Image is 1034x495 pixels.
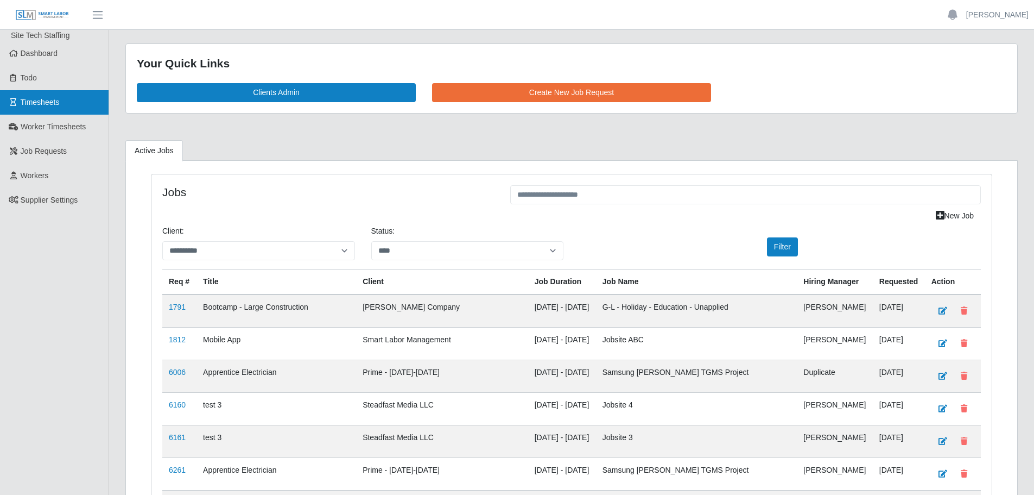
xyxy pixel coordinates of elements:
[797,425,873,458] td: [PERSON_NAME]
[137,83,416,102] a: Clients Admin
[528,269,596,295] th: Job Duration
[371,225,395,237] label: Status:
[356,360,528,392] td: Prime - [DATE]-[DATE]
[873,269,925,295] th: Requested
[929,206,981,225] a: New Job
[528,295,596,328] td: [DATE] - [DATE]
[873,458,925,490] td: [DATE]
[15,9,69,21] img: SLM Logo
[21,73,37,82] span: Todo
[137,55,1006,72] div: Your Quick Links
[528,392,596,425] td: [DATE] - [DATE]
[196,269,356,295] th: Title
[432,83,711,102] a: Create New Job Request
[196,425,356,458] td: test 3
[797,327,873,360] td: [PERSON_NAME]
[196,392,356,425] td: test 3
[596,360,797,392] td: Samsung [PERSON_NAME] TGMS Project
[873,295,925,328] td: [DATE]
[873,425,925,458] td: [DATE]
[528,458,596,490] td: [DATE] - [DATE]
[925,269,981,295] th: Action
[873,327,925,360] td: [DATE]
[797,392,873,425] td: [PERSON_NAME]
[873,392,925,425] td: [DATE]
[196,458,356,490] td: Apprentice Electrician
[596,269,797,295] th: Job Name
[196,360,356,392] td: Apprentice Electrician
[356,327,528,360] td: Smart Labor Management
[596,458,797,490] td: Samsung [PERSON_NAME] TGMS Project
[356,392,528,425] td: Steadfast Media LLC
[528,425,596,458] td: [DATE] - [DATE]
[169,433,186,442] a: 6161
[797,360,873,392] td: Duplicate
[356,425,528,458] td: Steadfast Media LLC
[528,327,596,360] td: [DATE] - [DATE]
[356,295,528,328] td: [PERSON_NAME] Company
[767,237,798,256] button: Filter
[528,360,596,392] td: [DATE] - [DATE]
[21,171,49,180] span: Workers
[797,269,873,295] th: Hiring Manager
[596,425,797,458] td: Jobsite 3
[169,400,186,409] a: 6160
[162,185,494,199] h4: Jobs
[196,295,356,328] td: Bootcamp - Large Construction
[21,49,58,58] span: Dashboard
[196,327,356,360] td: Mobile App
[797,458,873,490] td: [PERSON_NAME]
[21,196,78,204] span: Supplier Settings
[169,303,186,311] a: 1791
[21,147,67,155] span: Job Requests
[873,360,925,392] td: [DATE]
[11,31,69,40] span: Site Tech Staffing
[125,140,183,161] a: Active Jobs
[596,327,797,360] td: Jobsite ABC
[356,269,528,295] th: Client
[596,295,797,328] td: G-L - Holiday - Education - Unapplied
[21,122,86,131] span: Worker Timesheets
[169,368,186,377] a: 6006
[169,335,186,344] a: 1812
[21,98,60,106] span: Timesheets
[162,225,184,237] label: Client:
[797,295,873,328] td: [PERSON_NAME]
[596,392,797,425] td: Jobsite 4
[356,458,528,490] td: Prime - [DATE]-[DATE]
[169,466,186,474] a: 6261
[966,9,1029,21] a: [PERSON_NAME]
[162,269,196,295] th: Req #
